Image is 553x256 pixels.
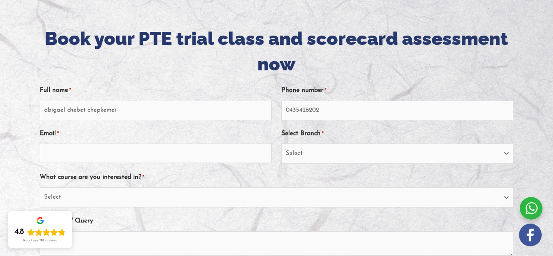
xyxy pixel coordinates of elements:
label: Email [40,127,59,140]
label: What course are you interested in? [40,171,144,184]
h1: Book your PTE trial class and scorecard assessment now [40,26,513,77]
label: Select Branch [281,127,323,140]
div: Read our 718 reviews [23,239,57,243]
label: Phone number [281,84,326,97]
div: Rating: 4.8 out of 5 [15,227,66,237]
label: Full name [40,84,71,97]
img: white-facebook.png [519,224,542,246]
div: 4.8 [15,227,24,237]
